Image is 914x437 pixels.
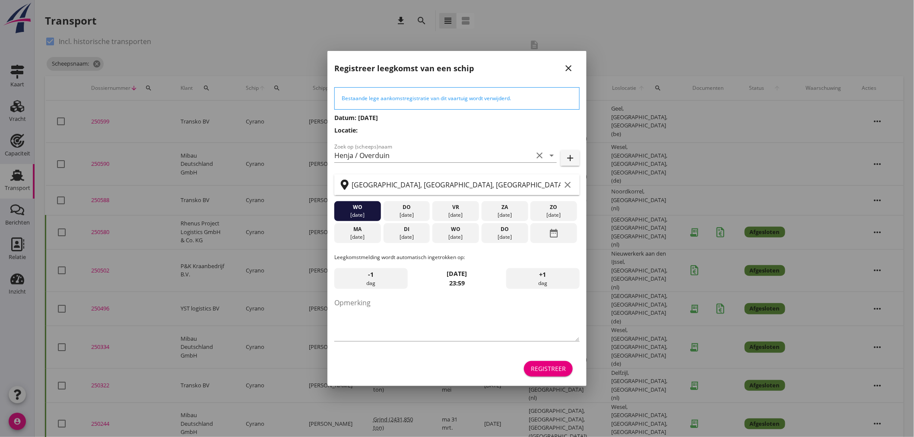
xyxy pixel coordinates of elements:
strong: [DATE] [447,269,467,278]
div: wo [336,203,379,211]
div: [DATE] [435,233,477,241]
div: [DATE] [435,211,477,219]
i: date_range [549,225,559,241]
span: +1 [540,270,546,279]
div: [DATE] [484,211,526,219]
div: do [484,225,526,233]
i: arrow_drop_down [546,150,557,161]
div: wo [435,225,477,233]
div: do [385,203,428,211]
h3: Datum: [DATE] [334,113,580,122]
div: dag [506,268,580,289]
div: ma [336,225,379,233]
div: za [484,203,526,211]
i: add [565,153,575,163]
strong: 23:59 [449,279,465,287]
div: dag [334,268,408,289]
i: clear [562,180,573,190]
h2: Registreer leegkomst van een schip [334,63,474,74]
div: [DATE] [385,211,428,219]
div: [DATE] [336,233,379,241]
div: [DATE] [484,233,526,241]
div: [DATE] [385,233,428,241]
div: di [385,225,428,233]
button: Registreer [524,361,573,377]
span: -1 [368,270,374,279]
div: [DATE] [533,211,575,219]
i: close [563,63,574,73]
div: vr [435,203,477,211]
input: Zoek op (scheeps)naam [334,149,533,162]
div: [DATE] [336,211,379,219]
div: Registreer [531,364,566,373]
input: Zoek op terminal of plaats [352,178,561,192]
div: zo [533,203,575,211]
i: clear [534,150,545,161]
textarea: Opmerking [334,296,580,341]
h3: Locatie: [334,126,580,135]
p: Leegkomstmelding wordt automatisch ingetrokken op: [334,253,580,261]
div: Bestaande lege aankomstregistratie van dit vaartuig wordt verwijderd. [342,95,572,102]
